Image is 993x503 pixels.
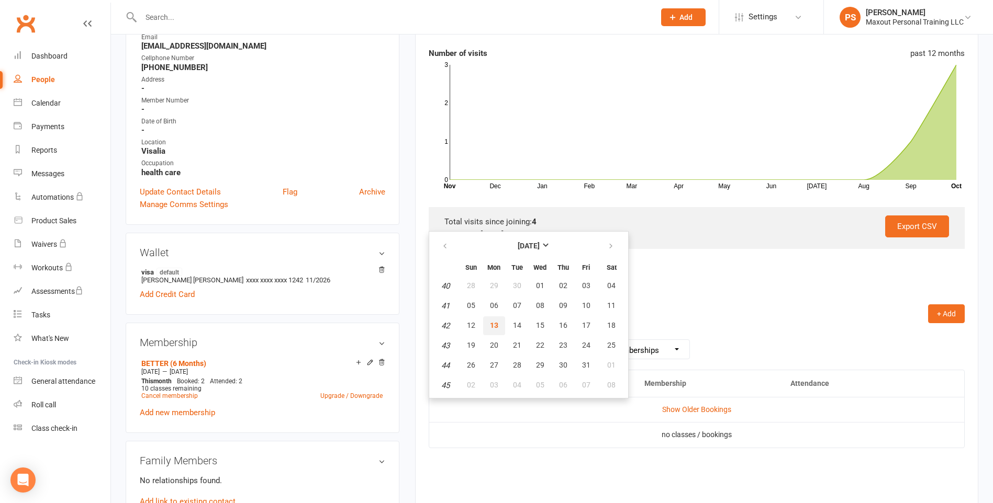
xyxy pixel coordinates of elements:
small: Sunday [465,264,477,271]
span: 24 [582,341,590,349]
span: 08 [536,301,544,310]
small: Thursday [557,264,569,271]
a: Upgrade / Downgrade [320,392,383,399]
a: Workouts [14,256,110,280]
span: 11 [607,301,616,310]
span: 18 [607,321,616,329]
div: Date of Birth [141,117,385,127]
a: Show Older Bookings [662,405,731,414]
button: 03 [483,376,505,395]
li: [PERSON_NAME] [PERSON_NAME] [140,266,385,285]
button: 07 [575,376,597,395]
em: 42 [441,321,450,330]
strong: health care [141,168,385,177]
span: 15 [536,321,544,329]
span: 10 [582,301,590,310]
div: [PERSON_NAME] [866,8,964,17]
span: 30 [513,281,521,290]
div: Automations [31,193,74,201]
div: Last seen: [444,228,949,241]
div: General attendance [31,377,95,385]
a: Dashboard [14,44,110,68]
h3: Family Members [140,455,385,466]
span: 03 [582,281,590,290]
button: 12 [460,316,482,335]
button: 20 [483,336,505,355]
span: default [157,268,182,276]
span: 31 [582,361,590,369]
span: 14 [513,321,521,329]
span: 04 [607,281,616,290]
span: 04 [513,381,521,389]
small: Saturday [607,264,617,271]
span: 07 [513,301,521,310]
span: 02 [559,281,567,290]
em: 41 [441,301,450,311]
div: People [31,75,55,84]
strong: visa [141,268,380,276]
span: 19 [467,341,475,349]
a: Clubworx [13,10,39,37]
button: 01 [598,356,625,375]
div: Member Number [141,96,385,106]
a: Archive [359,186,385,198]
em: 45 [441,381,450,390]
button: 10 [575,296,597,315]
a: Messages [14,162,110,186]
div: Roll call [31,401,56,409]
button: 11 [598,296,625,315]
span: 17 [582,321,590,329]
span: [DATE] [141,368,160,375]
button: 26 [460,356,482,375]
span: 22 [536,341,544,349]
strong: Number of visits [429,49,487,58]
button: 30 [506,277,528,295]
button: 27 [483,356,505,375]
button: 09 [552,296,574,315]
small: Friday [582,264,590,271]
div: Payments [31,122,64,131]
a: Cancel membership [141,392,198,399]
span: 21 [513,341,521,349]
span: 03 [490,381,498,389]
span: 28 [513,361,521,369]
button: 08 [598,376,625,395]
em: 40 [441,281,450,291]
div: Tasks [31,311,50,319]
input: Search... [138,10,648,25]
a: Calendar [14,92,110,115]
span: 28 [467,281,475,290]
button: Add [661,8,706,26]
button: 06 [552,376,574,395]
a: Reports [14,139,110,162]
td: no classes / bookings [429,422,964,447]
strong: [DATE] [518,242,540,250]
span: 11/2026 [306,276,330,284]
span: 26 [467,361,475,369]
a: Flag [283,186,297,198]
button: 02 [552,277,574,295]
strong: Visalia [141,146,385,156]
th: Membership [635,370,780,397]
a: Waivers [14,233,110,256]
button: 23 [552,336,574,355]
span: 12 [467,321,475,329]
h3: Wallet [140,247,385,258]
a: What's New [14,327,110,350]
button: 13 [483,316,505,335]
div: Waivers [31,240,57,248]
a: Add Credit Card [140,288,195,301]
p: No relationships found. [140,474,385,487]
div: Assessments [31,287,83,295]
a: Add new membership [140,408,215,417]
span: 09 [559,301,567,310]
button: 03 [575,277,597,295]
button: 08 [529,296,551,315]
button: 07 [506,296,528,315]
span: 13 [490,321,498,329]
a: Payments [14,115,110,139]
h3: Classes / Bookings [429,304,965,321]
button: 21 [506,336,528,355]
a: Assessments [14,280,110,303]
button: 22 [529,336,551,355]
